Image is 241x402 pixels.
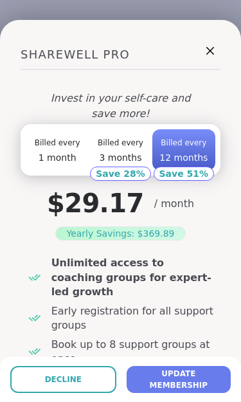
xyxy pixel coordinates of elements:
[90,167,151,181] div: Save 28 %
[35,138,80,147] span: Billed every
[98,138,143,147] span: Billed every
[51,304,215,333] span: Early registration for all support groups
[10,366,116,393] button: Decline
[55,226,185,241] div: Yearly Savings: $ 369.89
[161,138,206,147] span: Billed every
[45,374,82,385] span: Decline
[46,91,195,122] p: Invest in your self-care and save more!
[26,129,89,170] button: Billed every1 month
[47,186,144,221] h4: $ 29.17
[51,256,215,298] span: Unlimited access to coaching groups for expert-led growth
[127,366,231,393] button: UPDATE MEMBERSHIP
[21,41,220,70] h2: SHAREWELL PRO
[51,338,215,366] span: Book up to 8 support groups at once
[154,196,194,212] span: / month
[154,167,215,181] div: Save 51 %
[152,129,215,170] button: Billed every12 months
[99,152,141,163] span: 3 months
[132,368,226,391] span: UPDATE MEMBERSHIP
[89,129,152,170] button: Billed every3 months
[159,152,208,163] span: 12 months
[39,152,76,163] span: 1 month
